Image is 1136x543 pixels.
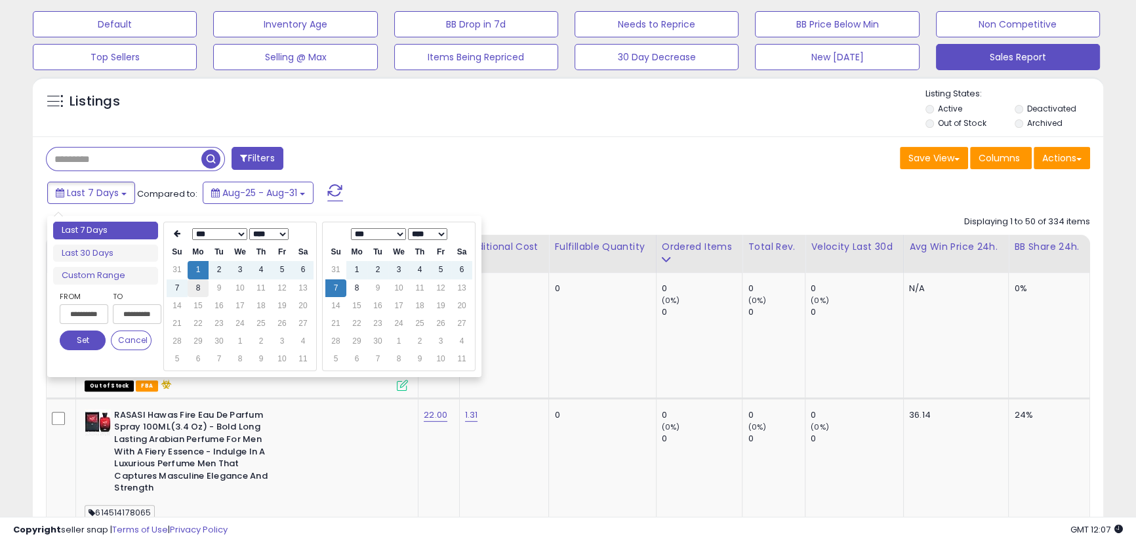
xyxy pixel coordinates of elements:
td: 17 [230,297,251,315]
td: 26 [272,315,293,332]
td: 4 [251,261,272,279]
td: 8 [346,279,367,297]
td: 9 [209,279,230,297]
div: Additional Cost [465,240,544,254]
button: Cancel [111,331,152,350]
a: Privacy Policy [170,523,228,536]
td: 30 [367,332,388,350]
td: 7 [367,350,388,368]
div: 0 [748,306,805,318]
td: 17 [388,297,409,315]
td: 10 [388,279,409,297]
td: 1 [230,332,251,350]
div: Total Rev. [748,240,800,254]
th: Su [325,243,346,261]
li: Last 7 Days [53,222,158,239]
span: All listings that are currently out of stock and unavailable for purchase on Amazon [85,380,134,392]
div: 0 [811,283,903,294]
td: 15 [188,297,209,315]
td: 13 [451,279,472,297]
td: 4 [451,332,472,350]
td: 22 [346,315,367,332]
td: 19 [272,297,293,315]
td: 16 [209,297,230,315]
td: 10 [272,350,293,368]
td: 28 [325,332,346,350]
button: Items Being Repriced [394,44,558,70]
td: 11 [293,350,314,368]
th: Sa [293,243,314,261]
th: Fr [430,243,451,261]
td: 28 [167,332,188,350]
button: New [DATE] [755,44,919,70]
button: 30 Day Decrease [575,44,739,70]
td: 7 [325,279,346,297]
a: Terms of Use [112,523,168,536]
button: Non Competitive [936,11,1100,37]
div: 36.14 [909,409,998,421]
td: 27 [293,315,314,332]
td: 25 [251,315,272,332]
td: 1 [388,332,409,350]
h5: Listings [70,92,120,111]
td: 30 [209,332,230,350]
th: We [230,243,251,261]
td: 1 [188,261,209,279]
td: 10 [230,279,251,297]
th: Tu [209,243,230,261]
label: Deactivated [1027,103,1076,114]
label: Archived [1027,117,1063,129]
td: 9 [409,350,430,368]
td: 4 [409,261,430,279]
td: 5 [325,350,346,368]
small: (0%) [662,295,680,306]
td: 11 [251,279,272,297]
div: 0 [662,306,742,318]
td: 21 [325,315,346,332]
td: 1 [346,261,367,279]
td: 29 [346,332,367,350]
div: 0 [811,306,903,318]
td: 16 [367,297,388,315]
small: (0%) [662,422,680,432]
button: Aug-25 - Aug-31 [203,182,314,204]
div: 0 [662,409,742,421]
td: 15 [346,297,367,315]
label: Active [938,103,962,114]
td: 8 [230,350,251,368]
button: Sales Report [936,44,1100,70]
span: Aug-25 - Aug-31 [222,186,297,199]
div: 0 [811,433,903,445]
i: hazardous material [158,380,172,389]
td: 3 [272,332,293,350]
td: 4 [293,332,314,350]
td: 2 [409,332,430,350]
th: Mo [346,243,367,261]
td: 3 [230,261,251,279]
div: 0 [811,409,903,421]
li: Custom Range [53,267,158,285]
div: Displaying 1 to 50 of 334 items [964,216,1090,228]
a: 22.00 [424,409,447,422]
td: 24 [230,315,251,332]
div: 0 [748,433,805,445]
td: 27 [451,315,472,332]
td: 14 [167,297,188,315]
button: Columns [970,147,1032,169]
td: 21 [167,315,188,332]
td: 22 [188,315,209,332]
a: 1.31 [465,409,478,422]
td: 24 [388,315,409,332]
td: 20 [451,297,472,315]
span: 2025-09-8 12:07 GMT [1070,523,1123,536]
th: Sa [451,243,472,261]
button: Top Sellers [33,44,197,70]
td: 12 [272,279,293,297]
td: 8 [188,279,209,297]
div: 24% [1014,409,1080,421]
td: 7 [167,279,188,297]
small: (0%) [748,422,766,432]
th: Th [409,243,430,261]
th: Su [167,243,188,261]
td: 6 [451,261,472,279]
